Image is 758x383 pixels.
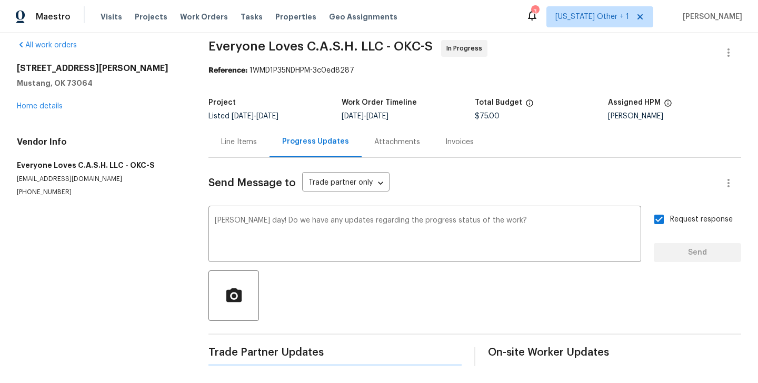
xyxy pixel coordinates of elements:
span: - [232,113,278,120]
h5: Assigned HPM [608,99,661,106]
h4: Vendor Info [17,137,183,147]
h2: [STREET_ADDRESS][PERSON_NAME] [17,63,183,74]
b: Reference: [208,67,247,74]
span: $75.00 [475,113,500,120]
h5: Mustang, OK 73064 [17,78,183,88]
span: In Progress [446,43,486,54]
span: Properties [275,12,316,22]
span: On-site Worker Updates [488,347,741,358]
div: Attachments [374,137,420,147]
a: All work orders [17,42,77,49]
div: [PERSON_NAME] [608,113,741,120]
h5: Work Order Timeline [342,99,417,106]
span: Listed [208,113,278,120]
p: [EMAIL_ADDRESS][DOMAIN_NAME] [17,175,183,184]
span: The hpm assigned to this work order. [664,99,672,113]
span: [US_STATE] Other + 1 [555,12,629,22]
span: Geo Assignments [329,12,397,22]
span: Request response [670,214,733,225]
span: [DATE] [342,113,364,120]
div: Invoices [445,137,474,147]
a: Home details [17,103,63,110]
h5: Everyone Loves C.A.S.H. LLC - OKC-S [17,160,183,170]
span: [PERSON_NAME] [679,12,742,22]
span: Work Orders [180,12,228,22]
div: 3 [531,6,538,17]
p: [PHONE_NUMBER] [17,188,183,197]
div: Trade partner only [302,175,390,192]
span: The total cost of line items that have been proposed by Opendoor. This sum includes line items th... [525,99,534,113]
span: Trade Partner Updates [208,347,462,358]
h5: Total Budget [475,99,522,106]
span: [DATE] [256,113,278,120]
div: 1WMD1P35NDHPM-3c0ed8287 [208,65,741,76]
span: Projects [135,12,167,22]
span: [DATE] [232,113,254,120]
span: Tasks [241,13,263,21]
span: - [342,113,388,120]
div: Progress Updates [282,136,349,147]
h5: Project [208,99,236,106]
span: Maestro [36,12,71,22]
div: Line Items [221,137,257,147]
span: [DATE] [366,113,388,120]
textarea: [PERSON_NAME] day! Do we have any updates regarding the progress status of the work? [215,217,635,254]
span: Everyone Loves C.A.S.H. LLC - OKC-S [208,40,433,53]
span: Send Message to [208,178,296,188]
span: Visits [101,12,122,22]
